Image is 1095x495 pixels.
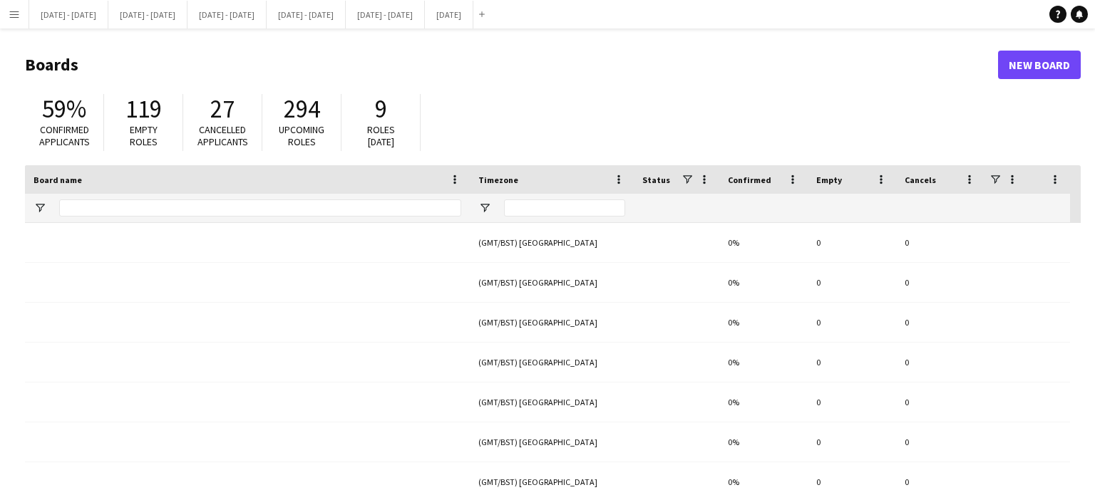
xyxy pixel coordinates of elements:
span: Cancelled applicants [197,123,248,148]
h1: Boards [25,54,998,75]
div: 0% [719,343,808,382]
a: New Board [998,51,1081,79]
span: Status [642,174,670,185]
span: 119 [125,93,162,125]
span: Empty roles [130,123,158,148]
span: 27 [210,93,235,125]
div: 0 [896,343,985,382]
button: Open Filter Menu [478,202,491,214]
span: Cancels [905,174,936,185]
div: 0 [808,263,896,302]
div: 0 [896,263,985,302]
span: 59% [42,93,86,125]
div: 0% [719,303,808,342]
div: (GMT/BST) [GEOGRAPHIC_DATA] [470,303,634,342]
div: 0 [808,303,896,342]
div: (GMT/BST) [GEOGRAPHIC_DATA] [470,422,634,462]
div: 0 [896,422,985,462]
div: 0 [896,303,985,342]
div: (GMT/BST) [GEOGRAPHIC_DATA] [470,343,634,382]
div: (GMT/BST) [GEOGRAPHIC_DATA] [470,382,634,422]
div: 0 [808,422,896,462]
input: Board name Filter Input [59,199,461,217]
button: [DATE] - [DATE] [346,1,425,28]
button: [DATE] - [DATE] [187,1,267,28]
div: (GMT/BST) [GEOGRAPHIC_DATA] [470,263,634,302]
span: Roles [DATE] [367,123,395,148]
button: Open Filter Menu [34,202,46,214]
span: 9 [375,93,387,125]
div: 0% [719,422,808,462]
div: (GMT/BST) [GEOGRAPHIC_DATA] [470,223,634,262]
div: 0 [808,343,896,382]
div: 0 [896,382,985,422]
button: [DATE] - [DATE] [29,1,108,28]
span: Upcoming roles [279,123,324,148]
div: 0 [896,223,985,262]
button: [DATE] [425,1,473,28]
input: Timezone Filter Input [504,199,625,217]
span: Empty [816,174,842,185]
button: [DATE] - [DATE] [108,1,187,28]
span: Confirmed applicants [39,123,90,148]
button: [DATE] - [DATE] [267,1,346,28]
span: 294 [284,93,320,125]
div: 0 [808,382,896,422]
div: 0 [808,223,896,262]
div: 0% [719,263,808,302]
div: 0% [719,382,808,422]
span: Board name [34,174,82,185]
div: 0% [719,223,808,262]
span: Confirmed [728,174,771,185]
span: Timezone [478,174,518,185]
